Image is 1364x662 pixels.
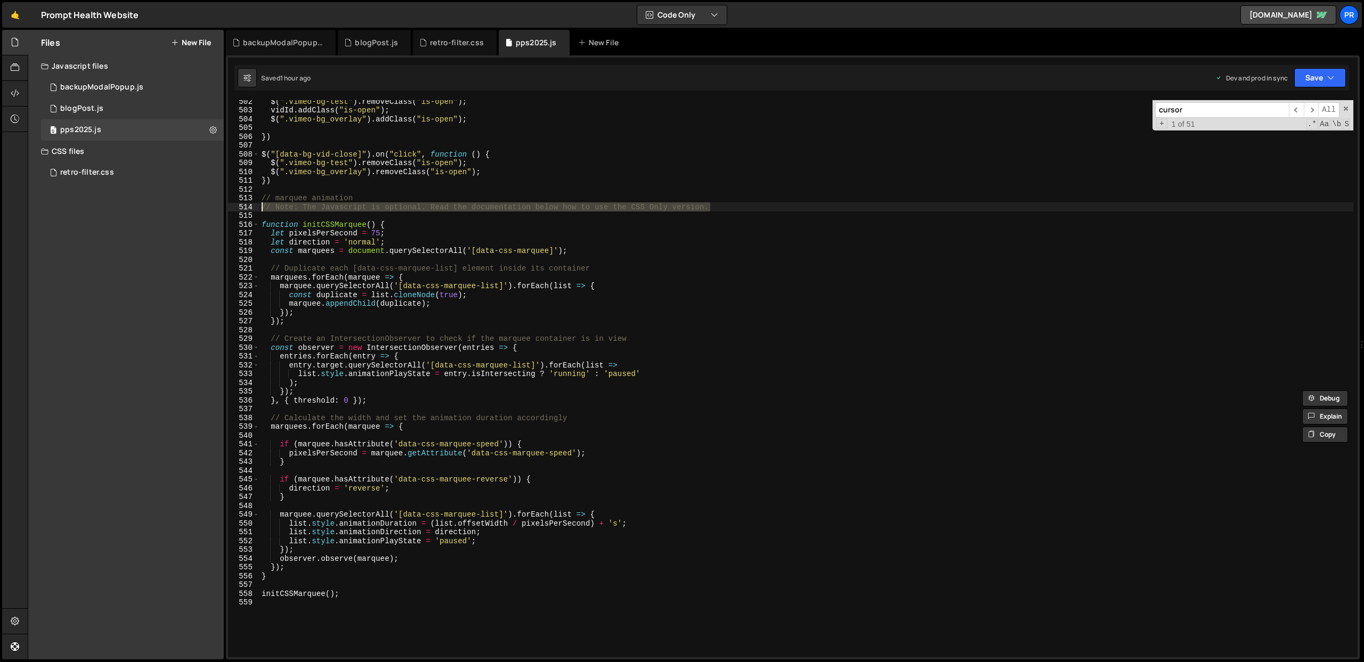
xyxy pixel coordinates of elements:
[228,97,259,107] div: 502
[228,326,259,335] div: 528
[1306,119,1318,129] span: RegExp Search
[228,581,259,590] div: 557
[228,308,259,317] div: 526
[228,370,259,379] div: 533
[228,256,259,265] div: 520
[228,457,259,467] div: 543
[228,247,259,256] div: 519
[228,440,259,449] div: 541
[228,361,259,370] div: 532
[228,203,259,212] div: 514
[1294,68,1346,87] button: Save
[228,150,259,159] div: 508
[1240,5,1336,24] a: [DOMAIN_NAME]
[228,317,259,326] div: 527
[243,37,323,48] div: backupModalPopup.js
[228,537,259,546] div: 552
[228,291,259,300] div: 524
[228,168,259,177] div: 510
[28,55,224,77] div: Javascript files
[228,106,259,115] div: 503
[228,510,259,519] div: 549
[228,238,259,247] div: 518
[228,211,259,220] div: 515
[228,414,259,423] div: 538
[1343,119,1350,129] span: Search In Selection
[28,141,224,162] div: CSS files
[2,2,28,28] a: 🤙
[228,431,259,440] div: 540
[228,352,259,361] div: 531
[228,493,259,502] div: 547
[60,125,101,135] div: pps2025.js
[228,545,259,554] div: 553
[41,77,224,98] div: 16625/45860.js
[228,229,259,238] div: 517
[228,484,259,493] div: 546
[355,37,398,48] div: blogPost.js
[228,115,259,124] div: 504
[228,159,259,168] div: 509
[60,83,143,92] div: backupModalPopup.js
[228,387,259,396] div: 535
[228,334,259,344] div: 529
[578,37,623,48] div: New File
[1339,5,1359,24] a: Pr
[1304,102,1319,118] span: ​
[41,98,224,119] div: 16625/45859.js
[228,502,259,511] div: 548
[228,194,259,203] div: 513
[228,264,259,273] div: 521
[228,141,259,150] div: 507
[41,119,224,141] div: 16625/45293.js
[228,467,259,476] div: 544
[41,162,224,183] div: 16625/45443.css
[1302,427,1348,443] button: Copy
[228,449,259,458] div: 542
[1289,102,1304,118] span: ​
[60,104,103,113] div: blogPost.js
[228,282,259,291] div: 523
[41,37,60,48] h2: Files
[228,176,259,185] div: 511
[228,124,259,133] div: 505
[228,475,259,484] div: 545
[1302,390,1348,406] button: Debug
[1167,120,1199,129] span: 1 of 51
[228,220,259,230] div: 516
[228,598,259,607] div: 559
[516,37,557,48] div: pps2025.js
[1156,119,1167,129] span: Toggle Replace mode
[228,299,259,308] div: 525
[280,73,311,83] div: 1 hour ago
[228,379,259,388] div: 534
[1331,119,1342,129] span: Whole Word Search
[228,422,259,431] div: 539
[228,572,259,581] div: 556
[1155,102,1289,118] input: Search for
[1302,408,1348,424] button: Explain
[50,127,56,135] span: 0
[228,396,259,405] div: 536
[228,405,259,414] div: 537
[228,563,259,572] div: 555
[228,185,259,194] div: 512
[1215,73,1288,83] div: Dev and prod in sync
[60,168,114,177] div: retro-filter.css
[228,344,259,353] div: 530
[430,37,484,48] div: retro-filter.css
[228,528,259,537] div: 551
[637,5,727,24] button: Code Only
[228,273,259,282] div: 522
[228,554,259,563] div: 554
[41,9,139,21] div: Prompt Health Website
[228,133,259,142] div: 506
[171,38,211,47] button: New File
[261,73,311,83] div: Saved
[228,519,259,528] div: 550
[228,590,259,599] div: 558
[1318,102,1339,118] span: Alt-Enter
[1319,119,1330,129] span: CaseSensitive Search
